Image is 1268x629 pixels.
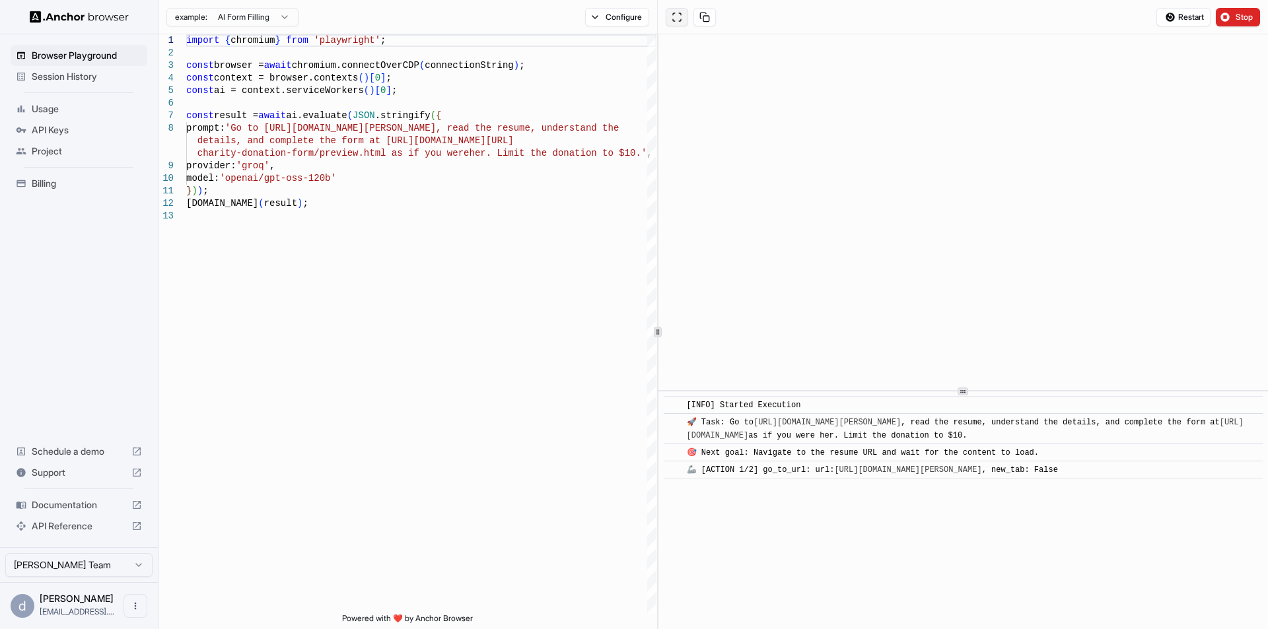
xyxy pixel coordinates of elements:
[687,465,1058,475] span: 🦾 [ACTION 1/2] go_to_url: url: , new_tab: False
[186,185,192,196] span: }
[214,60,264,71] span: browser =
[693,8,716,26] button: Copy session ID
[666,8,688,26] button: Open in full screen
[11,45,147,66] div: Browser Playground
[286,110,347,121] span: ai.evaluate
[292,60,419,71] span: chromium.connectOverCDP
[269,160,275,171] span: ,
[32,177,142,190] span: Billing
[186,85,214,96] span: const
[11,441,147,462] div: Schedule a demo
[286,35,308,46] span: from
[186,173,219,183] span: model:
[386,73,391,83] span: ;
[834,465,981,475] a: [URL][DOMAIN_NAME][PERSON_NAME]
[380,73,386,83] span: ]
[670,446,677,459] span: ​
[11,66,147,87] div: Session History
[375,73,380,83] span: 0
[1156,8,1211,26] button: Restart
[436,110,441,121] span: {
[514,60,519,71] span: )
[186,35,219,46] span: import
[11,494,147,515] div: Documentation
[32,466,126,479] span: Support
[32,498,126,512] span: Documentation
[347,110,353,121] span: (
[158,34,174,47] div: 1
[11,119,147,141] div: API Keys
[358,73,363,83] span: (
[214,73,358,83] span: context = browser.contexts
[214,110,258,121] span: result =
[175,12,207,22] span: example:
[11,515,147,537] div: API Reference
[40,607,114,616] span: 0822994@gmail.com
[670,463,677,477] span: ​
[258,198,264,209] span: (
[186,123,225,133] span: prompt:
[219,173,335,183] span: 'openai/gpt-oss-120b'
[275,35,280,46] span: }
[375,110,431,121] span: .stringify
[297,198,302,209] span: )
[32,519,126,533] span: API Reference
[369,73,374,83] span: [
[258,110,286,121] span: await
[197,185,203,196] span: )
[413,135,513,146] span: [DOMAIN_NAME][URL]
[11,98,147,119] div: Usage
[186,60,214,71] span: const
[236,160,269,171] span: 'groq'
[203,185,208,196] span: ;
[380,35,386,46] span: ;
[364,85,369,96] span: (
[754,418,901,427] a: [URL][DOMAIN_NAME][PERSON_NAME]
[192,185,197,196] span: )
[225,35,230,46] span: {
[158,97,174,110] div: 6
[425,60,513,71] span: connectionString
[11,594,34,618] div: d
[670,416,677,429] span: ​
[392,85,397,96] span: ;
[214,85,364,96] span: ai = context.serviceWorkers
[687,401,801,410] span: [INFO] Started Execution
[519,60,524,71] span: ;
[32,145,142,158] span: Project
[186,160,236,171] span: provider:
[32,123,142,137] span: API Keys
[158,185,174,197] div: 11
[353,110,375,121] span: JSON
[11,141,147,162] div: Project
[123,594,147,618] button: Open menu
[158,122,174,135] div: 8
[380,85,386,96] span: 0
[186,110,214,121] span: const
[364,73,369,83] span: )
[30,11,129,23] img: Anchor Logo
[302,198,308,209] span: ;
[158,110,174,122] div: 7
[225,123,458,133] span: 'Go to [URL][DOMAIN_NAME][PERSON_NAME], re
[369,85,374,96] span: )
[158,210,174,222] div: 13
[386,85,391,96] span: ]
[197,135,414,146] span: details, and complete the form at [URL]
[197,148,470,158] span: charity-donation-form/preview.html as if you were
[158,47,174,59] div: 2
[158,84,174,97] div: 5
[264,198,297,209] span: result
[11,462,147,483] div: Support
[469,148,647,158] span: her. Limit the donation to $10.'
[40,593,114,604] span: d weinberger
[32,49,142,62] span: Browser Playground
[375,85,380,96] span: [
[670,399,677,412] span: ​
[32,445,126,458] span: Schedule a demo
[158,72,174,84] div: 4
[585,8,649,26] button: Configure
[1178,12,1204,22] span: Restart
[32,70,142,83] span: Session History
[342,613,473,629] span: Powered with ❤️ by Anchor Browser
